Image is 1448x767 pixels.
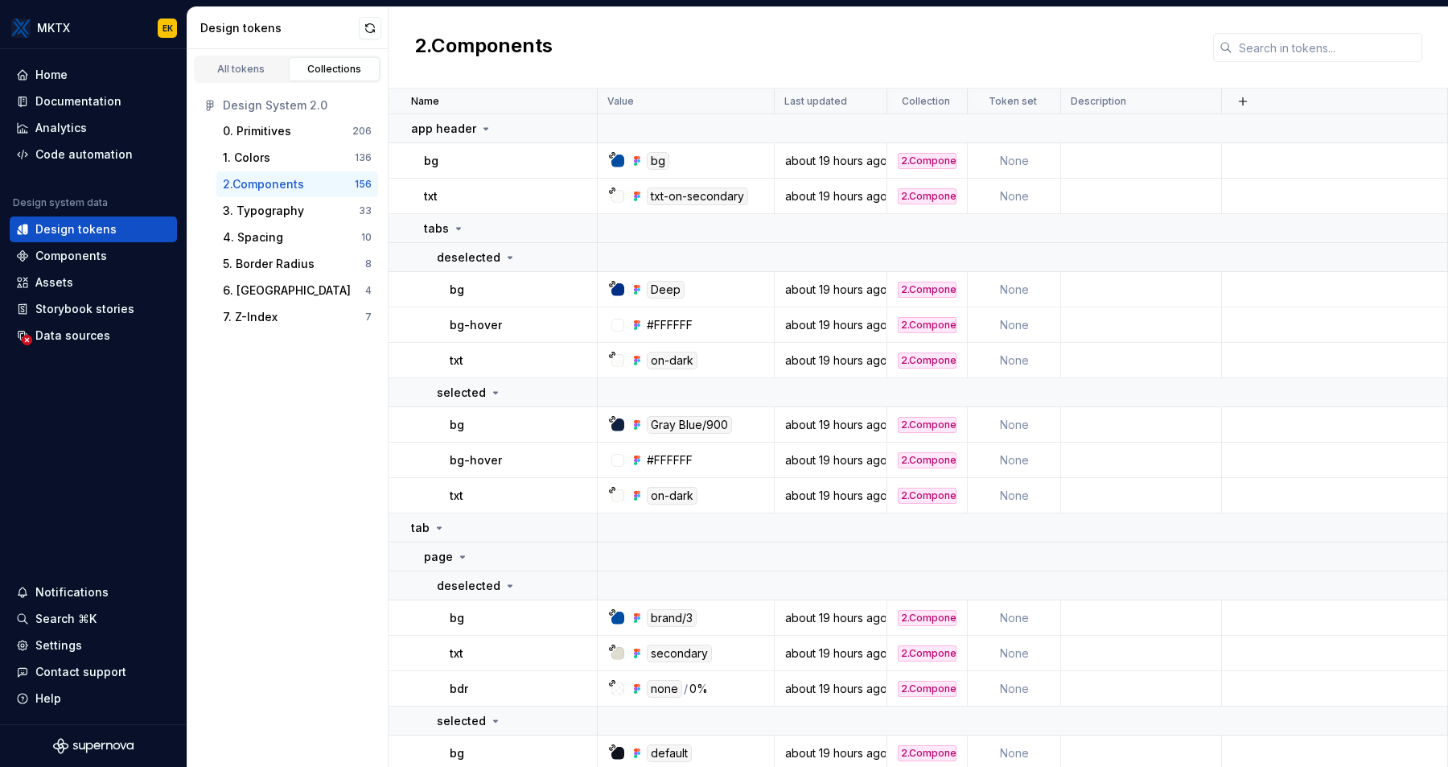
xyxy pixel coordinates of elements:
[223,150,270,166] div: 1. Colors
[223,229,283,245] div: 4. Spacing
[684,680,688,698] div: /
[216,304,378,330] button: 7. Z-Index7
[201,63,282,76] div: All tokens
[968,272,1061,307] td: None
[647,680,682,698] div: none
[647,645,712,662] div: secondary
[35,328,110,344] div: Data sources
[216,145,378,171] button: 1. Colors136
[437,713,486,729] p: selected
[450,681,468,697] p: bdr
[10,659,177,685] button: Contact support
[607,95,634,108] p: Value
[35,637,82,654] div: Settings
[37,20,70,36] div: MKTX
[10,243,177,269] a: Components
[647,609,697,627] div: brand/3
[35,691,61,707] div: Help
[968,478,1061,513] td: None
[775,452,886,468] div: about 19 hours ago
[35,146,133,163] div: Code automation
[424,549,453,565] p: page
[968,143,1061,179] td: None
[411,95,439,108] p: Name
[223,282,351,299] div: 6. [GEOGRAPHIC_DATA]
[223,123,291,139] div: 0. Primitives
[35,221,117,237] div: Design tokens
[35,248,107,264] div: Components
[35,301,134,317] div: Storybook stories
[968,600,1061,636] td: None
[450,452,502,468] p: bg-hover
[216,118,378,144] a: 0. Primitives206
[898,188,956,204] div: 2.Components
[10,686,177,711] button: Help
[223,97,372,113] div: Design System 2.0
[775,681,886,697] div: about 19 hours ago
[10,579,177,605] button: Notifications
[898,417,956,433] div: 2.Components
[424,221,449,237] p: tabs
[689,680,708,698] div: 0%
[352,125,372,138] div: 206
[35,67,68,83] div: Home
[775,488,886,504] div: about 19 hours ago
[411,520,430,536] p: tab
[13,196,108,209] div: Design system data
[216,225,378,250] button: 4. Spacing10
[216,251,378,277] button: 5. Border Radius8
[437,578,500,594] p: deselected
[647,317,693,333] div: #FFFFFF
[223,309,278,325] div: 7. Z-Index
[898,282,956,298] div: 2.Components
[437,249,500,266] p: deselected
[775,317,886,333] div: about 19 hours ago
[35,611,97,627] div: Search ⌘K
[10,270,177,295] a: Assets
[294,63,375,76] div: Collections
[414,33,553,62] h2: 2.Components
[365,311,372,324] div: 7
[1071,95,1126,108] p: Description
[968,443,1061,478] td: None
[450,417,464,433] p: bg
[450,282,464,298] p: bg
[35,664,126,680] div: Contact support
[647,281,685,299] div: Deep
[216,198,378,224] button: 3. Typography33
[898,645,956,662] div: 2.Components
[775,282,886,298] div: about 19 hours ago
[216,171,378,197] button: 2.Components156
[450,645,463,662] p: txt
[898,681,956,697] div: 2.Components
[647,416,732,434] div: Gray Blue/900
[647,152,669,170] div: bg
[355,178,372,191] div: 156
[10,216,177,242] a: Design tokens
[968,307,1061,343] td: None
[1232,33,1422,62] input: Search in tokens...
[35,274,73,291] div: Assets
[989,95,1037,108] p: Token set
[35,584,109,600] div: Notifications
[968,636,1061,671] td: None
[10,115,177,141] a: Analytics
[898,488,956,504] div: 2.Components
[898,745,956,761] div: 2.Components
[10,606,177,632] button: Search ⌘K
[775,645,886,662] div: about 19 hours ago
[53,738,134,754] svg: Supernova Logo
[775,153,886,169] div: about 19 hours ago
[424,188,438,204] p: txt
[216,278,378,303] button: 6. [GEOGRAPHIC_DATA]4
[898,153,956,169] div: 2.Components
[223,203,304,219] div: 3. Typography
[968,343,1061,378] td: None
[10,323,177,348] a: Data sources
[775,745,886,761] div: about 19 hours ago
